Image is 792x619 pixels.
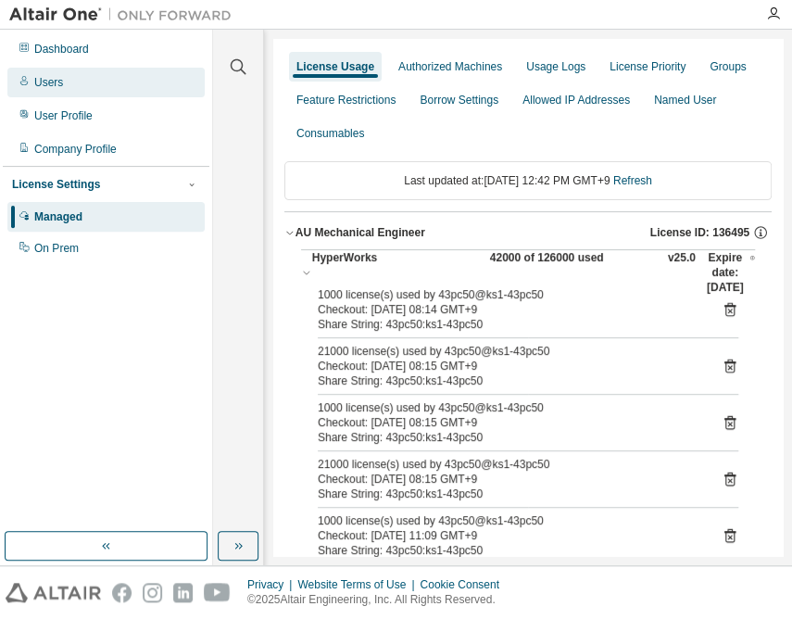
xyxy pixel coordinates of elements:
div: 1000 license(s) used by 43pc50@ks1-43pc50 [318,287,694,302]
div: License Usage [296,59,374,74]
div: Checkout: [DATE] 08:15 GMT+9 [318,415,694,430]
img: facebook.svg [112,583,132,602]
div: v25.0 [668,250,696,295]
div: License Settings [12,177,100,192]
div: Checkout: [DATE] 08:15 GMT+9 [318,359,694,373]
div: Authorized Machines [398,59,502,74]
div: Named User [654,93,716,107]
div: Company Profile [34,142,117,157]
div: User Profile [34,108,93,123]
div: Share String: 43pc50:ks1-43pc50 [318,317,694,332]
div: Last updated at: [DATE] 12:42 PM GMT+9 [284,161,772,200]
div: HyperWorks [312,250,479,295]
div: License Priority [610,59,685,74]
div: Groups [710,59,746,74]
div: Allowed IP Addresses [522,93,630,107]
div: Checkout: [DATE] 08:15 GMT+9 [318,472,694,486]
div: Consumables [296,126,364,141]
div: 1000 license(s) used by 43pc50@ks1-43pc50 [318,513,694,528]
img: youtube.svg [204,583,231,602]
div: Share String: 43pc50:ks1-43pc50 [318,543,694,558]
div: Users [34,75,63,90]
p: © 2025 Altair Engineering, Inc. All Rights Reserved. [247,592,510,608]
div: Checkout: [DATE] 08:14 GMT+9 [318,302,694,317]
div: Privacy [247,577,297,592]
div: Share String: 43pc50:ks1-43pc50 [318,486,694,501]
div: 21000 license(s) used by 43pc50@ks1-43pc50 [318,457,694,472]
img: Altair One [9,6,241,24]
div: Borrow Settings [420,93,498,107]
span: License ID: 136495 [650,225,749,240]
div: Share String: 43pc50:ks1-43pc50 [318,430,694,445]
img: instagram.svg [143,583,162,602]
div: Managed [34,209,82,224]
img: altair_logo.svg [6,583,101,602]
div: Share String: 43pc50:ks1-43pc50 [318,373,694,388]
div: Dashboard [34,42,89,57]
div: Checkout: [DATE] 11:09 GMT+9 [318,528,694,543]
div: AU Mechanical Engineer [295,225,425,240]
div: 1000 license(s) used by 43pc50@ks1-43pc50 [318,400,694,415]
div: 42000 of 126000 used [490,250,657,295]
div: Expire date: [DATE] [707,250,755,295]
button: AU Mechanical EngineerLicense ID: 136495 [284,212,772,253]
div: Feature Restrictions [296,93,396,107]
a: Refresh [613,174,652,187]
div: On Prem [34,241,79,256]
div: Cookie Consent [420,577,509,592]
div: Usage Logs [526,59,585,74]
div: 21000 license(s) used by 43pc50@ks1-43pc50 [318,344,694,359]
img: linkedin.svg [173,583,193,602]
div: Website Terms of Use [297,577,420,592]
button: HyperWorks42000 of 126000 usedv25.0Expire date:[DATE] [301,250,755,295]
